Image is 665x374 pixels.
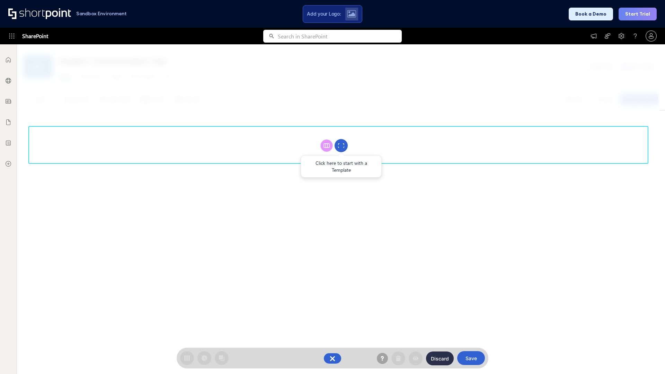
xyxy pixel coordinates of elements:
[540,294,665,374] iframe: Chat Widget
[76,12,127,16] h1: Sandbox Environment
[347,10,356,18] img: Upload logo
[426,351,454,365] button: Discard
[569,8,613,20] button: Book a Demo
[457,351,485,365] button: Save
[307,11,341,17] span: Add your Logo:
[22,28,48,44] span: SharePoint
[278,30,402,43] input: Search in SharePoint
[619,8,657,20] button: Start Trial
